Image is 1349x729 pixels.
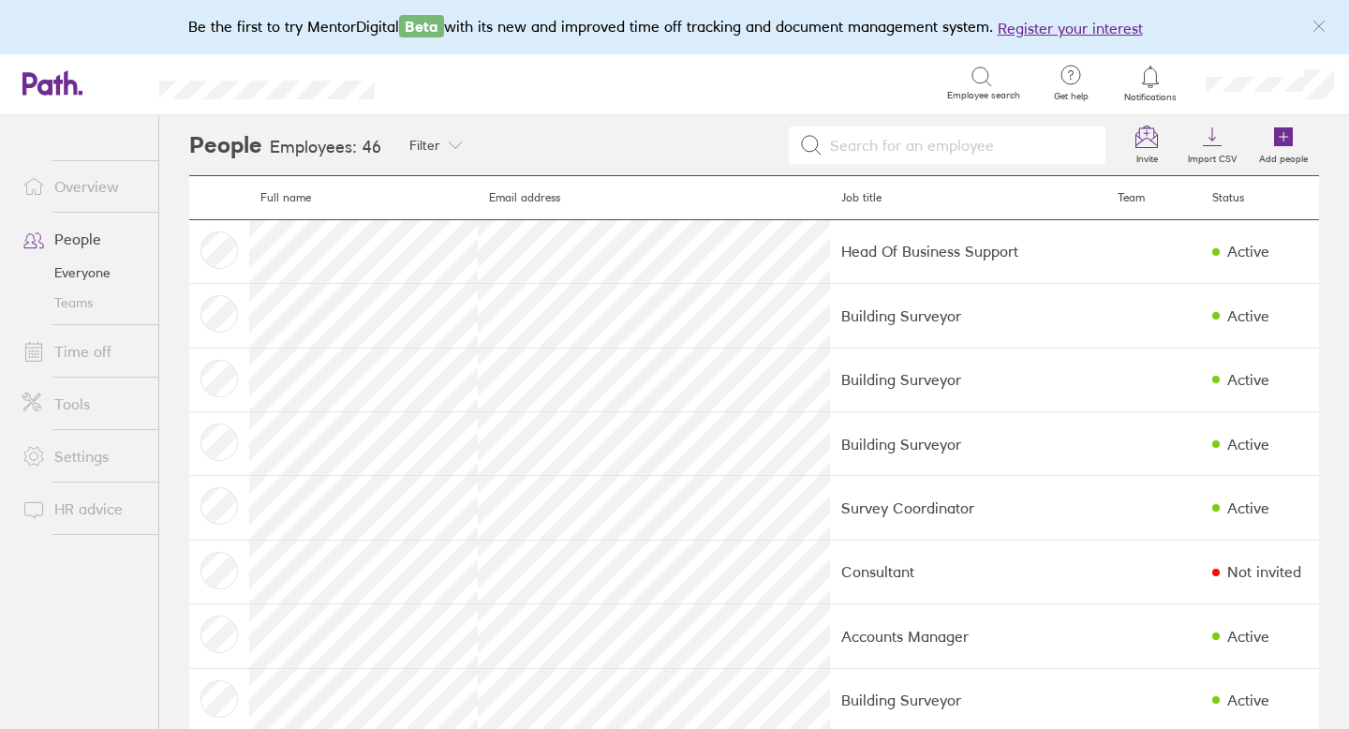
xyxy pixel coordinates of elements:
[7,333,158,370] a: Time off
[998,17,1143,39] button: Register your interest
[1227,563,1301,580] div: Not invited
[1177,115,1248,175] a: Import CSV
[1177,148,1248,165] label: Import CSV
[270,138,381,157] h3: Employees: 46
[189,115,262,175] h2: People
[830,284,1106,348] td: Building Surveyor
[1041,91,1102,102] span: Get help
[1106,176,1201,220] th: Team
[1117,115,1177,175] a: Invite
[7,438,158,475] a: Settings
[7,220,158,258] a: People
[1227,436,1269,453] div: Active
[830,604,1106,668] td: Accounts Manager
[1227,307,1269,324] div: Active
[947,90,1020,101] span: Employee search
[7,168,158,205] a: Overview
[7,385,158,423] a: Tools
[830,412,1106,476] td: Building Surveyor
[1227,692,1269,708] div: Active
[1201,176,1319,220] th: Status
[1248,148,1319,165] label: Add people
[1227,243,1269,260] div: Active
[1120,92,1181,103] span: Notifications
[399,15,444,37] span: Beta
[1125,148,1169,165] label: Invite
[1227,371,1269,388] div: Active
[830,176,1106,220] th: Job title
[249,176,478,220] th: Full name
[830,540,1106,603] td: Consultant
[830,219,1106,283] td: Head Of Business Support
[830,348,1106,411] td: Building Surveyor
[1248,115,1319,175] a: Add people
[7,288,158,318] a: Teams
[478,176,830,220] th: Email address
[830,476,1106,540] td: Survey Coordinator
[7,258,158,288] a: Everyone
[188,15,1162,39] div: Be the first to try MentorDigital with its new and improved time off tracking and document manage...
[823,127,1095,163] input: Search for an employee
[7,490,158,528] a: HR advice
[409,138,440,153] span: Filter
[1227,499,1269,516] div: Active
[1227,628,1269,645] div: Active
[1120,64,1181,103] a: Notifications
[425,74,473,91] div: Search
